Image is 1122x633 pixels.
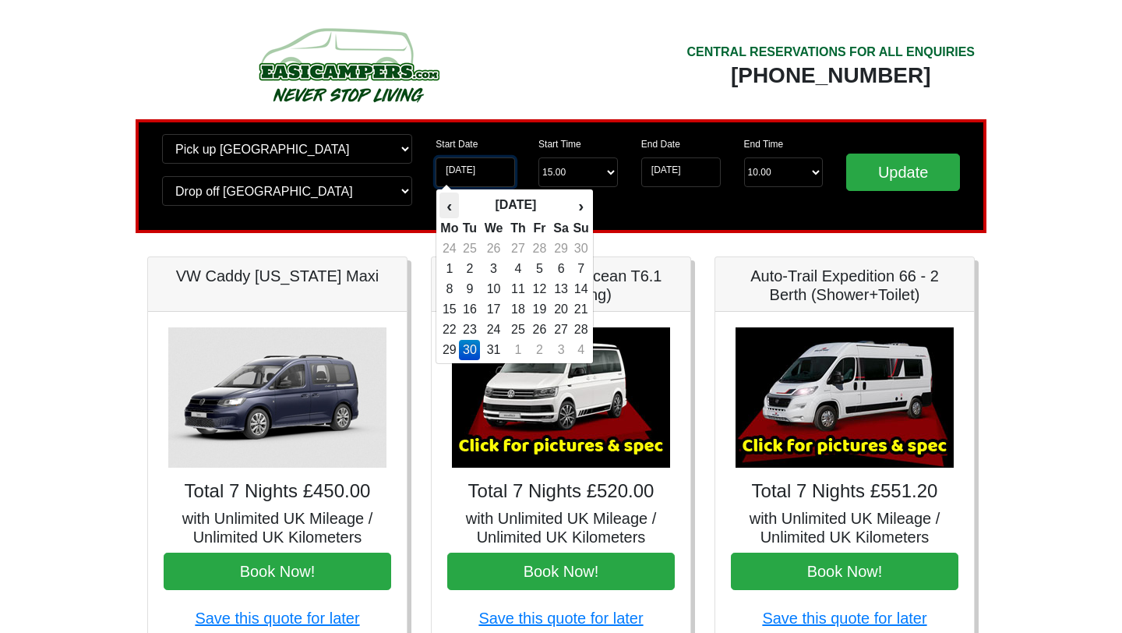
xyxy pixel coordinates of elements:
[731,267,958,304] h5: Auto-Trail Expedition 66 - 2 Berth (Shower+Toilet)
[550,239,573,259] td: 29
[459,259,480,279] td: 2
[731,480,958,503] h4: Total 7 Nights £551.20
[480,279,506,299] td: 10
[480,299,506,320] td: 17
[529,299,550,320] td: 19
[439,279,459,299] td: 8
[686,62,975,90] div: [PHONE_NUMBER]
[529,320,550,340] td: 26
[572,340,589,360] td: 4
[529,218,550,239] th: Fr
[439,340,459,360] td: 29
[480,340,506,360] td: 31
[439,320,459,340] td: 22
[572,259,589,279] td: 7
[846,154,960,191] input: Update
[436,157,515,187] input: Start Date
[439,259,459,279] td: 1
[507,279,530,299] td: 11
[480,218,506,239] th: We
[459,239,480,259] td: 25
[529,259,550,279] td: 5
[550,299,573,320] td: 20
[459,279,480,299] td: 9
[459,193,572,219] th: [DATE]
[731,553,958,590] button: Book Now!
[507,299,530,320] td: 18
[439,239,459,259] td: 24
[507,320,530,340] td: 25
[572,218,589,239] th: Su
[550,259,573,279] td: 6
[164,509,391,546] h5: with Unlimited UK Mileage / Unlimited UK Kilometers
[550,340,573,360] td: 3
[507,239,530,259] td: 27
[550,218,573,239] th: Sa
[452,327,670,468] img: VW California Ocean T6.1 (Auto, Awning)
[572,193,589,219] th: ›
[507,218,530,239] th: Th
[480,320,506,340] td: 24
[529,239,550,259] td: 28
[507,259,530,279] td: 4
[164,553,391,590] button: Book Now!
[736,327,954,468] img: Auto-Trail Expedition 66 - 2 Berth (Shower+Toilet)
[550,279,573,299] td: 13
[168,327,386,468] img: VW Caddy California Maxi
[164,480,391,503] h4: Total 7 Nights £450.00
[439,218,459,239] th: Mo
[731,509,958,546] h5: with Unlimited UK Mileage / Unlimited UK Kilometers
[459,320,480,340] td: 23
[480,239,506,259] td: 26
[478,610,643,627] a: Save this quote for later
[538,137,581,151] label: Start Time
[447,480,675,503] h4: Total 7 Nights £520.00
[572,299,589,320] td: 21
[436,137,478,151] label: Start Date
[744,137,784,151] label: End Time
[507,340,530,360] td: 1
[572,279,589,299] td: 14
[480,259,506,279] td: 3
[459,218,480,239] th: Tu
[439,193,459,219] th: ‹
[447,553,675,590] button: Book Now!
[529,279,550,299] td: 12
[439,299,459,320] td: 15
[641,137,680,151] label: End Date
[762,610,926,627] a: Save this quote for later
[200,22,496,108] img: campers-checkout-logo.png
[447,509,675,546] h5: with Unlimited UK Mileage / Unlimited UK Kilometers
[459,299,480,320] td: 16
[572,320,589,340] td: 28
[195,610,359,627] a: Save this quote for later
[550,320,573,340] td: 27
[459,340,480,360] td: 30
[686,43,975,62] div: CENTRAL RESERVATIONS FOR ALL ENQUIRIES
[641,157,721,187] input: Return Date
[164,267,391,285] h5: VW Caddy [US_STATE] Maxi
[572,239,589,259] td: 30
[529,340,550,360] td: 2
